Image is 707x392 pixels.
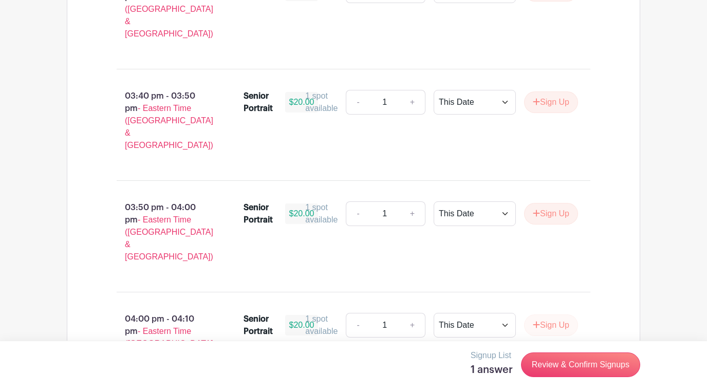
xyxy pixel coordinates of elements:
div: Senior Portrait [244,201,273,226]
div: 1 spot available [305,90,338,115]
div: 1 spot available [305,313,338,338]
div: 1 spot available [305,201,338,226]
span: - Eastern Time ([GEOGRAPHIC_DATA] & [GEOGRAPHIC_DATA]) [125,327,213,372]
div: $20.00 [285,92,319,113]
button: Sign Up [524,314,578,336]
a: + [400,201,425,226]
p: Signup List [471,349,513,362]
a: Review & Confirm Signups [521,352,640,377]
a: + [400,90,425,115]
span: - Eastern Time ([GEOGRAPHIC_DATA] & [GEOGRAPHIC_DATA]) [125,215,213,261]
h5: 1 answer [471,364,513,376]
button: Sign Up [524,203,578,225]
div: Senior Portrait [244,90,273,115]
p: 03:50 pm - 04:00 pm [100,197,227,267]
a: - [346,313,369,338]
p: 03:40 pm - 03:50 pm [100,86,227,156]
a: - [346,201,369,226]
p: 04:00 pm - 04:10 pm [100,309,227,379]
div: $20.00 [285,315,319,335]
div: $20.00 [285,203,319,224]
a: - [346,90,369,115]
span: - Eastern Time ([GEOGRAPHIC_DATA] & [GEOGRAPHIC_DATA]) [125,104,213,150]
a: + [400,313,425,338]
div: Senior Portrait [244,313,273,338]
button: Sign Up [524,91,578,113]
